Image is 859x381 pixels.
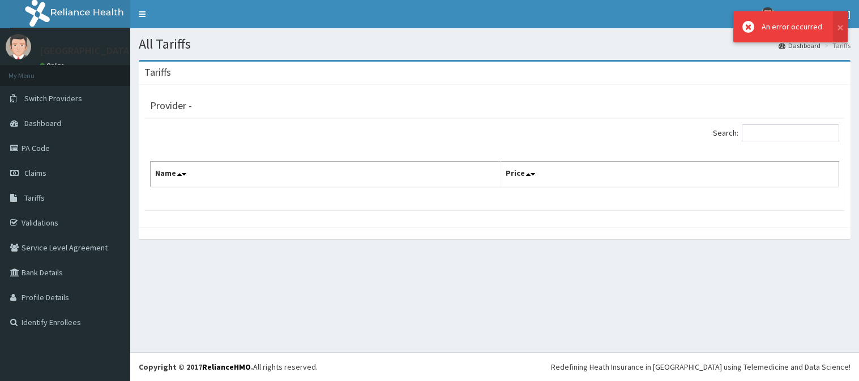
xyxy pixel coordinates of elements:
[150,101,192,111] h3: Provider -
[151,162,501,188] th: Name
[6,34,31,59] img: User Image
[501,162,839,188] th: Price
[822,41,851,50] li: Tariffs
[24,193,45,203] span: Tariffs
[130,352,859,381] footer: All rights reserved.
[762,21,822,33] div: An error occurred
[24,118,61,128] span: Dashboard
[139,37,851,51] h1: All Tariffs
[551,361,851,373] div: Redefining Heath Insurance in [GEOGRAPHIC_DATA] using Telemedicine and Data Science!
[24,93,82,103] span: Switch Providers
[779,41,820,50] a: Dashboard
[713,124,839,141] label: Search:
[781,9,851,19] span: [GEOGRAPHIC_DATA]
[40,46,133,56] p: [GEOGRAPHIC_DATA]
[139,362,253,372] strong: Copyright © 2017 .
[144,67,171,77] h3: Tariffs
[24,168,46,178] span: Claims
[202,362,251,372] a: RelianceHMO
[760,7,775,21] img: User Image
[742,124,839,141] input: Search:
[40,62,67,70] a: Online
